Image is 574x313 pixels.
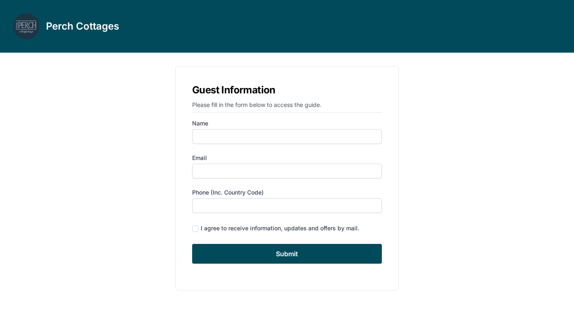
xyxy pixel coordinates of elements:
[192,188,382,197] label: Phone (inc. country code)
[192,101,382,113] p: Please fill in the form below to access the guide.
[192,83,382,97] h1: Guest Information
[13,13,39,39] img: lbscve6jyqy4usxktyb5b1icebv1
[192,154,382,162] label: Email
[192,244,382,264] input: Submit
[201,224,359,232] div: I agree to receive information, updates and offers by mail.
[192,119,382,128] label: Name
[13,13,119,39] a: Perch Cottages
[46,20,119,33] h3: Perch Cottages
